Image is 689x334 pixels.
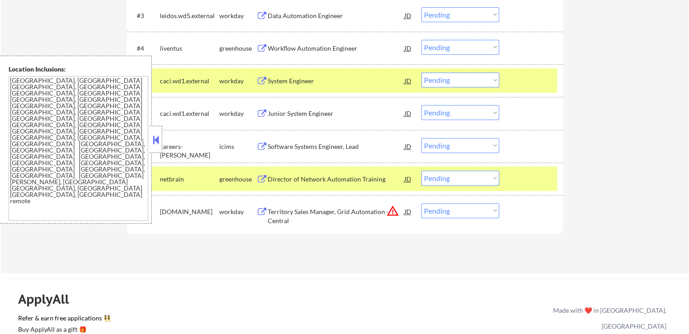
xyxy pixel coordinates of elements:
[160,76,219,86] div: caci.wd1.external
[219,44,256,53] div: greenhouse
[137,44,153,53] div: #4
[404,105,413,121] div: JD
[219,11,256,20] div: workday
[219,109,256,118] div: workday
[404,40,413,56] div: JD
[219,142,256,151] div: icims
[18,315,364,324] a: Refer & earn free applications 👯‍♀️
[9,65,148,74] div: Location Inclusions:
[268,207,405,225] div: Territory Sales Manager, Grid Automation - Central
[219,175,256,184] div: greenhouse
[404,138,413,154] div: JD
[160,109,219,118] div: caci.wd1.external
[160,207,219,216] div: [DOMAIN_NAME]
[268,175,405,184] div: Director of Network Automation Training
[137,11,153,20] div: #3
[160,44,219,53] div: liventus
[268,76,405,86] div: System Engineer
[268,109,405,118] div: Junior System Engineer
[160,11,219,20] div: leidos.wd5.external
[404,7,413,24] div: JD
[18,291,79,307] div: ApplyAll
[404,72,413,89] div: JD
[18,326,109,333] div: Buy ApplyAll as a gift 🎁
[160,142,219,160] div: careers-[PERSON_NAME]
[549,302,666,334] div: Made with ❤️ in [GEOGRAPHIC_DATA], [GEOGRAPHIC_DATA]
[219,76,256,86] div: workday
[219,207,256,216] div: workday
[404,203,413,219] div: JD
[268,11,405,20] div: Data Automation Engineer
[160,175,219,184] div: netbrain
[268,44,405,53] div: Workflow Automation Engineer
[404,171,413,187] div: JD
[268,142,405,151] div: Software Systems Engineer, Lead
[386,205,399,217] button: warning_amber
